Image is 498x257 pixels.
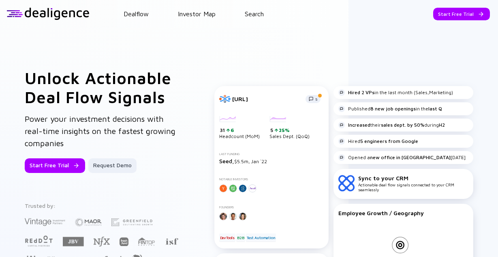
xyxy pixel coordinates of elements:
[25,217,65,227] img: Vintage Investment Partners
[278,127,290,133] div: 25%
[360,138,418,144] strong: 5 engineers from Google
[433,8,490,20] button: Start Free Trial
[111,218,152,226] img: Greenfield Partners
[219,152,324,156] div: Last Funding
[25,158,85,173] button: Start Free Trial
[25,114,175,148] span: Power your investment decisions with real-time insights on the fastest growing companies
[220,127,260,134] div: 31
[269,116,310,140] div: Sales Dept. (QoQ)
[245,10,264,17] a: Search
[230,127,234,133] div: 6
[338,138,418,145] div: Hired
[236,233,245,242] div: B2B
[338,106,442,112] div: Published in the
[25,234,53,247] img: Red Dot Capital Partners
[219,116,260,140] div: Headcount (MoM)
[219,158,324,164] div: $5.5m, Jan `22
[358,175,468,181] div: Sync to your CRM
[63,236,84,247] img: JBV Capital
[370,154,451,160] strong: new office in [GEOGRAPHIC_DATA]
[178,10,216,17] a: Investor Map
[338,89,453,96] div: in the last month (Sales,Marketing)
[94,237,110,246] img: NFX
[232,95,301,102] div: [URL]
[25,202,180,209] div: Trusted by:
[370,106,416,112] strong: 8 new job openings
[88,158,137,173] button: Request Demo
[75,216,102,229] img: Maor Investments
[338,122,445,128] div: their during
[138,237,155,246] img: FINTOP Capital
[219,233,235,242] div: DevTools
[219,205,324,209] div: Founders
[348,89,374,95] strong: Hired 2 VPs
[358,175,468,192] div: Actionable deal flow signals connected to your CRM seamlessly
[439,122,445,128] strong: H2
[338,154,466,161] div: Opened a [DATE]
[270,127,310,134] div: 5
[219,177,324,181] div: Notable Investors
[165,238,178,245] img: Israel Secondary Fund
[381,122,424,128] strong: sales dept. by 50%
[219,158,234,164] span: Seed,
[338,209,468,216] div: Employee Growth / Geography
[348,122,370,128] strong: Increased
[428,106,442,112] strong: last Q
[124,10,149,17] a: Dealflow
[246,233,276,242] div: Test Automation
[25,68,182,106] h1: Unlock Actionable Deal Flow Signals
